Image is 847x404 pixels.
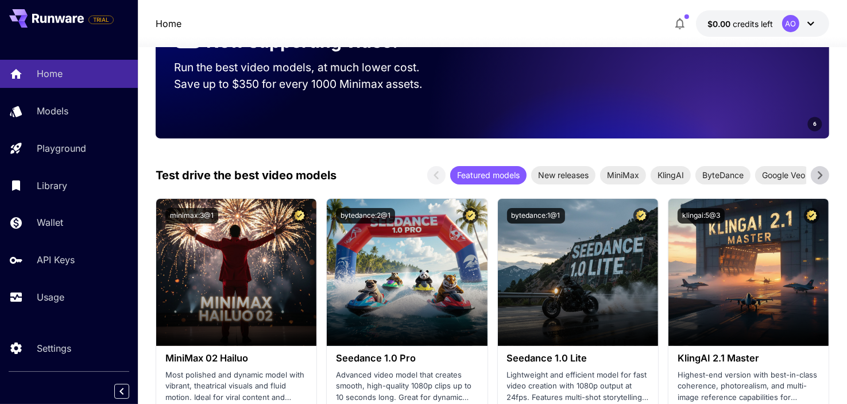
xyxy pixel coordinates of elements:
[498,199,658,346] img: alt
[531,166,595,184] div: New releases
[37,216,63,229] p: Wallet
[123,381,138,402] div: Collapse sidebar
[600,166,646,184] div: MiniMax
[156,167,337,184] p: Test drive the best video models
[707,18,773,30] div: $0.00
[678,370,819,403] p: Highest-end version with best-in-class coherence, photorealism, and multi-image reference capabil...
[668,199,829,346] img: alt
[174,59,442,76] p: Run the best video models, at much lower cost.
[507,370,649,403] p: Lightweight and efficient model for fast video creation with 1080p output at 24fps. Features mult...
[755,166,812,184] div: Google Veo
[327,199,487,346] img: alt
[531,169,595,181] span: New releases
[651,166,691,184] div: KlingAI
[507,353,649,364] h3: Seedance 1.0 Lite
[292,208,307,224] button: Certified Model – Vetted for best performance and includes a commercial license.
[156,199,316,346] img: alt
[463,208,478,224] button: Certified Model – Vetted for best performance and includes a commercial license.
[678,353,819,364] h3: KlingAI 2.1 Master
[37,290,64,304] p: Usage
[707,19,733,29] span: $0.00
[37,179,67,193] p: Library
[37,67,63,80] p: Home
[813,120,817,128] span: 6
[156,17,181,30] nav: breadcrumb
[450,169,527,181] span: Featured models
[450,166,527,184] div: Featured models
[678,208,725,224] button: klingai:5@3
[782,15,799,32] div: AO
[600,169,646,181] span: MiniMax
[37,253,75,267] p: API Keys
[695,169,751,181] span: ByteDance
[165,370,307,403] p: Most polished and dynamic model with vibrant, theatrical visuals and fluid motion. Ideal for vira...
[633,208,649,224] button: Certified Model – Vetted for best performance and includes a commercial license.
[733,19,773,29] span: credits left
[37,341,71,355] p: Settings
[336,353,478,364] h3: Seedance 1.0 Pro
[651,169,691,181] span: KlingAI
[165,208,218,224] button: minimax:3@1
[507,208,565,224] button: bytedance:1@1
[89,16,113,24] span: TRIAL
[695,166,751,184] div: ByteDance
[804,208,819,224] button: Certified Model – Vetted for best performance and includes a commercial license.
[336,208,395,224] button: bytedance:2@1
[336,370,478,403] p: Advanced video model that creates smooth, high-quality 1080p clips up to 10 seconds long. Great f...
[37,141,86,155] p: Playground
[755,169,812,181] span: Google Veo
[156,17,181,30] a: Home
[114,384,129,399] button: Collapse sidebar
[88,13,114,26] span: Add your payment card to enable full platform functionality.
[37,104,68,118] p: Models
[696,10,829,37] button: $0.00AO
[165,353,307,364] h3: MiniMax 02 Hailuo
[174,76,442,93] p: Save up to $350 for every 1000 Minimax assets.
